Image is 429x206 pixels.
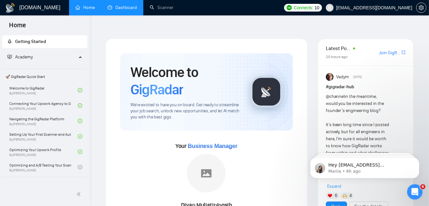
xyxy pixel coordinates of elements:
[402,49,406,56] a: export
[420,184,425,189] span: 6
[407,184,423,200] iframe: Intercom live chat
[130,81,183,98] span: GigRadar
[349,193,352,199] span: 4
[108,5,137,10] a: dashboardDashboard
[9,145,78,159] a: Optimizing Your Upwork ProfileBy[PERSON_NAME]
[4,21,31,34] span: Home
[2,35,87,48] li: Getting Started
[326,73,334,81] img: Vadym
[300,144,429,189] iframe: Intercom notifications message
[15,54,33,60] span: Academy
[78,150,82,154] span: check-circle
[9,114,78,128] a: Navigating the GigRadar PlatformBy[PERSON_NAME]
[3,178,87,191] span: 👑 Agency Success with GigRadar
[150,5,174,10] a: searchScanner
[78,165,82,169] span: check-circle
[327,5,332,10] span: user
[76,191,83,197] span: double-left
[78,119,82,123] span: check-circle
[28,19,111,107] span: Hey [EMAIL_ADDRESS][DOMAIN_NAME], Looks like your Upwork agency Verum 1 ran out of connects. We r...
[130,64,240,98] h1: Welcome to
[287,5,292,10] img: upwork-logo.png
[416,5,426,10] a: setting
[7,54,33,60] span: Academy
[175,142,237,150] span: Your
[326,83,406,90] h1: # gigradar-hub
[9,83,78,97] a: Welcome to GigRadarBy[PERSON_NAME]
[7,39,12,44] span: rocket
[9,160,78,174] a: Optimizing and A/B Testing Your Scanner for Better ResultsBy[PERSON_NAME]
[9,129,78,143] a: Setting Up Your First Scanner and Auto-BidderBy[PERSON_NAME]
[336,73,349,81] span: Vadym
[5,3,15,13] img: logo
[78,134,82,139] span: check-circle
[3,70,87,83] span: 🚀 GigRadar Quick Start
[326,44,352,52] span: Latest Posts from the GigRadar Community
[250,76,282,108] img: gigradar-logo.png
[9,99,78,113] a: Connecting Your Upwork Agency to GigRadarBy[PERSON_NAME]
[7,55,12,59] span: fund-projection-screen
[402,50,406,55] span: export
[335,193,337,199] span: 6
[416,3,426,13] button: setting
[328,193,332,198] img: ❤️
[187,154,226,193] img: placeholder.png
[379,49,400,56] a: Join GigRadar Slack Community
[326,55,348,59] span: 20 hours ago
[343,193,347,198] img: 🙌
[294,4,313,11] span: Connects:
[130,102,240,120] span: We're excited to have you on board. Get ready to streamline your job search, unlock new opportuni...
[188,143,237,149] span: Business Manager
[76,5,95,10] a: homeHome
[28,25,111,30] p: Message from Mariia, sent 6h ago
[315,4,319,11] span: 10
[78,103,82,108] span: check-circle
[15,39,46,44] span: Getting Started
[326,94,345,99] span: @channel
[78,88,82,92] span: check-circle
[353,74,362,80] span: [DATE]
